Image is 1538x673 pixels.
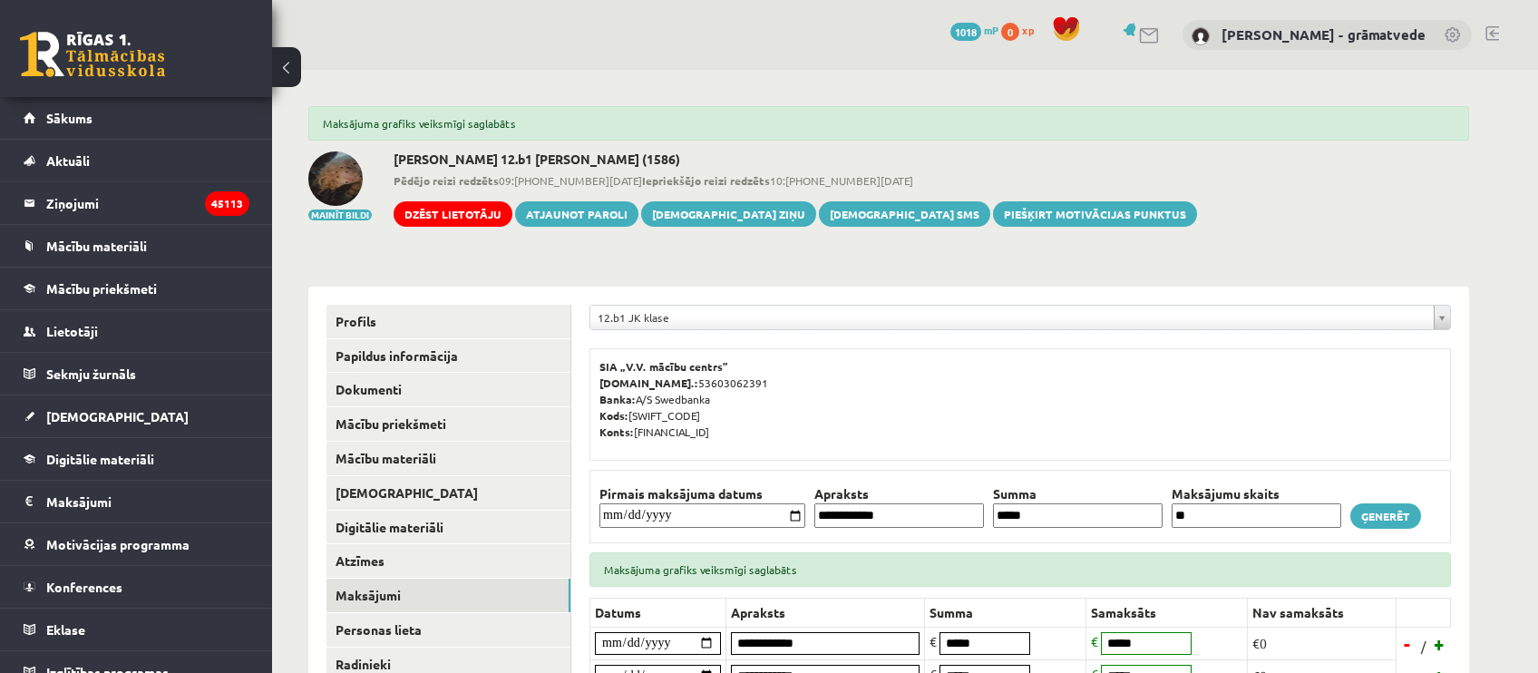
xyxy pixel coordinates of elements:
[641,201,816,227] a: [DEMOGRAPHIC_DATA] ziņu
[24,438,249,480] a: Digitālie materiāli
[24,353,249,395] a: Sekmju žurnāls
[642,173,770,188] b: Iepriekšējo reizi redzēts
[988,484,1167,503] th: Summa
[599,376,698,390] b: [DOMAIN_NAME].:
[599,392,636,406] b: Banka:
[1192,27,1210,45] img: Antra Sondore - grāmatvede
[46,579,122,595] span: Konferences
[1419,637,1428,656] span: /
[1167,484,1346,503] th: Maksājumu skaits
[726,598,925,627] th: Apraksts
[595,484,810,503] th: Pirmais maksājuma datums
[598,306,1426,329] span: 12.b1 JK klase
[46,621,85,638] span: Eklase
[24,140,249,181] a: Aktuāli
[24,609,249,650] a: Eklase
[1398,630,1416,658] a: -
[46,536,190,552] span: Motivācijas programma
[599,424,634,439] b: Konts:
[46,280,157,297] span: Mācību priekšmeti
[819,201,990,227] a: [DEMOGRAPHIC_DATA] SMS
[24,566,249,608] a: Konferences
[46,481,249,522] legend: Maksājumi
[1001,23,1043,37] a: 0 xp
[950,23,981,41] span: 1018
[515,201,638,227] a: Atjaunot paroli
[993,201,1197,227] a: Piešķirt motivācijas punktus
[1248,627,1397,659] td: €0
[930,633,937,649] span: €
[326,442,570,475] a: Mācību materiāli
[394,201,512,227] a: Dzēst lietotāju
[46,110,92,126] span: Sākums
[205,191,249,216] i: 45113
[308,210,372,220] button: Mainīt bildi
[590,598,726,627] th: Datums
[810,484,988,503] th: Apraksts
[46,323,98,339] span: Lietotāji
[24,268,249,309] a: Mācību priekšmeti
[1431,630,1449,658] a: +
[599,358,1441,440] p: 53603062391 A/S Swedbanka [SWIFT_CODE] [FINANCIAL_ID]
[326,305,570,338] a: Profils
[599,408,628,423] b: Kods:
[308,106,1469,141] div: Maksājuma grafiks veiksmīgi saglabāts
[984,23,998,37] span: mP
[1091,633,1098,649] span: €
[326,407,570,441] a: Mācību priekšmeti
[1350,503,1421,529] a: Ģenerēt
[590,306,1450,329] a: 12.b1 JK klase
[24,481,249,522] a: Maksājumi
[1001,23,1019,41] span: 0
[326,579,570,612] a: Maksājumi
[326,544,570,578] a: Atzīmes
[46,182,249,224] legend: Ziņojumi
[1222,25,1426,44] a: [PERSON_NAME] - grāmatvede
[46,451,154,467] span: Digitālie materiāli
[394,172,1197,189] span: 09:[PHONE_NUMBER][DATE] 10:[PHONE_NUMBER][DATE]
[24,523,249,565] a: Motivācijas programma
[24,225,249,267] a: Mācību materiāli
[1086,598,1248,627] th: Samaksāts
[394,173,499,188] b: Pēdējo reizi redzēts
[589,552,1451,587] div: Maksājuma grafiks veiksmīgi saglabāts
[308,151,363,206] img: Sibilla Bielaja
[24,182,249,224] a: Ziņojumi45113
[46,238,147,254] span: Mācību materiāli
[599,359,729,374] b: SIA „V.V. mācību centrs”
[46,366,136,382] span: Sekmju žurnāls
[326,613,570,647] a: Personas lieta
[24,97,249,139] a: Sākums
[46,152,90,169] span: Aktuāli
[24,310,249,352] a: Lietotāji
[925,598,1086,627] th: Summa
[326,511,570,544] a: Digitālie materiāli
[1248,598,1397,627] th: Nav samaksāts
[20,32,165,77] a: Rīgas 1. Tālmācības vidusskola
[950,23,998,37] a: 1018 mP
[326,339,570,373] a: Papildus informācija
[46,408,189,424] span: [DEMOGRAPHIC_DATA]
[1022,23,1034,37] span: xp
[394,151,1197,167] h2: [PERSON_NAME] 12.b1 [PERSON_NAME] (1586)
[24,395,249,437] a: [DEMOGRAPHIC_DATA]
[326,476,570,510] a: [DEMOGRAPHIC_DATA]
[326,373,570,406] a: Dokumenti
